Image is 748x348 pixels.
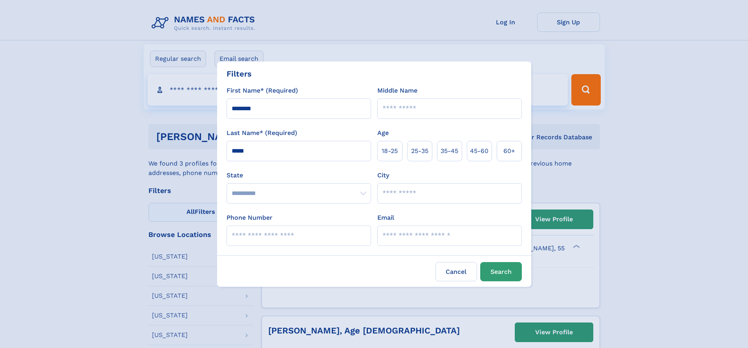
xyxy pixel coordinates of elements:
span: 35‑45 [441,146,458,156]
span: 18‑25 [382,146,398,156]
label: State [227,171,371,180]
label: Middle Name [377,86,417,95]
label: Age [377,128,389,138]
label: City [377,171,389,180]
span: 25‑35 [411,146,428,156]
span: 60+ [503,146,515,156]
div: Filters [227,68,252,80]
label: Cancel [435,262,477,281]
label: Phone Number [227,213,272,222]
button: Search [480,262,522,281]
label: Email [377,213,394,222]
span: 45‑60 [470,146,488,156]
label: First Name* (Required) [227,86,298,95]
label: Last Name* (Required) [227,128,297,138]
